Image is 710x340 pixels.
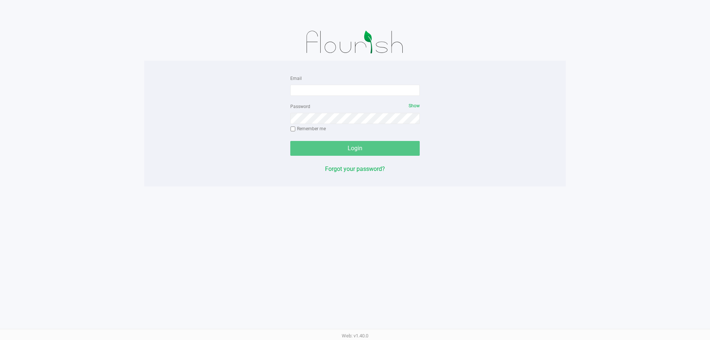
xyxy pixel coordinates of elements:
label: Remember me [290,125,326,132]
label: Email [290,75,302,82]
input: Remember me [290,127,295,132]
span: Web: v1.40.0 [342,333,368,339]
span: Show [409,103,420,108]
button: Forgot your password? [325,165,385,174]
label: Password [290,103,310,110]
